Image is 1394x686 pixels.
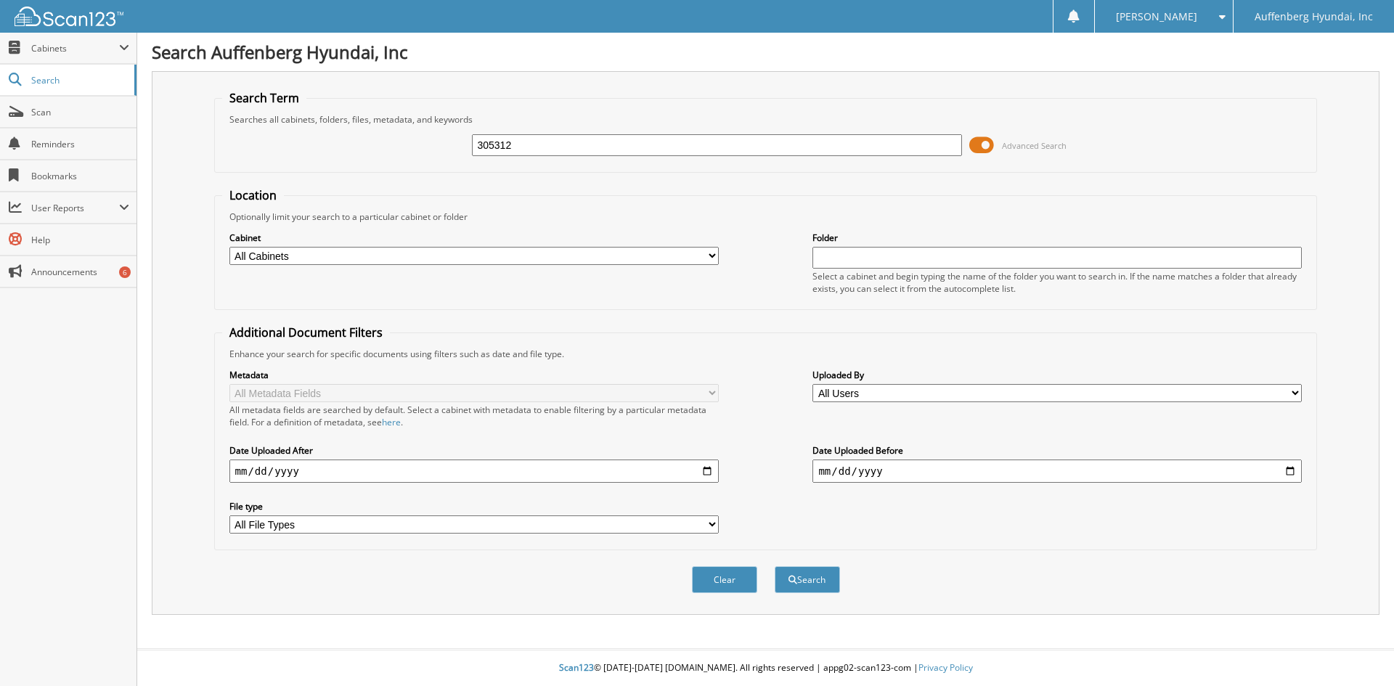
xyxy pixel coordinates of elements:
[222,348,1310,360] div: Enhance your search for specific documents using filters such as date and file type.
[918,661,973,674] a: Privacy Policy
[812,369,1302,381] label: Uploaded By
[812,232,1302,244] label: Folder
[229,232,719,244] label: Cabinet
[222,211,1310,223] div: Optionally limit your search to a particular cabinet or folder
[119,266,131,278] div: 6
[229,369,719,381] label: Metadata
[1321,616,1394,686] iframe: Chat Widget
[31,170,129,182] span: Bookmarks
[812,444,1302,457] label: Date Uploaded Before
[15,7,123,26] img: scan123-logo-white.svg
[31,266,129,278] span: Announcements
[812,460,1302,483] input: end
[137,650,1394,686] div: © [DATE]-[DATE] [DOMAIN_NAME]. All rights reserved | appg02-scan123-com |
[222,113,1310,126] div: Searches all cabinets, folders, files, metadata, and keywords
[222,324,390,340] legend: Additional Document Filters
[31,106,129,118] span: Scan
[222,187,284,203] legend: Location
[1002,140,1067,151] span: Advanced Search
[31,202,119,214] span: User Reports
[382,416,401,428] a: here
[812,270,1302,295] div: Select a cabinet and begin typing the name of the folder you want to search in. If the name match...
[31,42,119,54] span: Cabinets
[229,404,719,428] div: All metadata fields are searched by default. Select a cabinet with metadata to enable filtering b...
[1255,12,1373,21] span: Auffenberg Hyundai, Inc
[692,566,757,593] button: Clear
[222,90,306,106] legend: Search Term
[31,138,129,150] span: Reminders
[559,661,594,674] span: Scan123
[1116,12,1197,21] span: [PERSON_NAME]
[152,40,1379,64] h1: Search Auffenberg Hyundai, Inc
[229,500,719,513] label: File type
[229,460,719,483] input: start
[31,74,127,86] span: Search
[31,234,129,246] span: Help
[229,444,719,457] label: Date Uploaded After
[775,566,840,593] button: Search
